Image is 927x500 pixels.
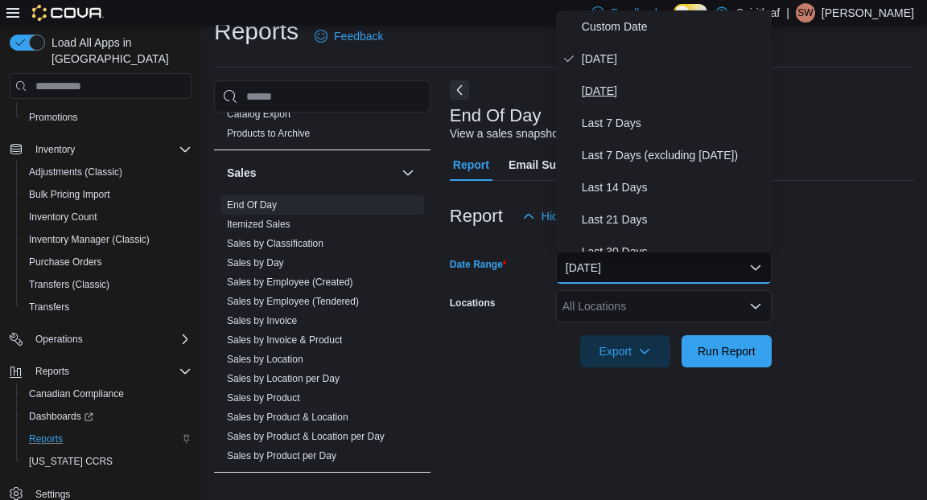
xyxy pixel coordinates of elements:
a: Transfers [23,297,76,317]
span: [US_STATE] CCRS [29,455,113,468]
label: Locations [450,297,496,309]
button: Canadian Compliance [16,383,198,405]
div: Sales [214,195,431,472]
span: Sales by Day [227,256,284,269]
a: Sales by Product & Location [227,412,348,423]
span: Reports [29,362,192,381]
span: Last 21 Days [582,210,765,229]
span: Operations [29,330,192,349]
div: Sydney W [796,3,815,23]
button: Inventory [29,140,81,159]
button: Open list of options [749,300,762,313]
span: Last 7 Days (excluding [DATE]) [582,145,765,165]
button: Reports [29,362,76,381]
span: Inventory [29,140,192,159]
span: Run Report [698,343,756,359]
span: Export [590,335,661,367]
span: Canadian Compliance [23,384,192,404]
a: Purchase Orders [23,252,109,272]
span: Adjustments (Classic) [23,162,192,182]
a: End Of Day [227,199,277,211]
span: Load All Apps in [GEOGRAPHIC_DATA] [45,35,192,67]
a: Dashboards [16,405,198,428]
div: View a sales snapshot for a date or date range. [450,125,686,142]
button: Operations [3,328,198,350]
a: Sales by Invoice & Product [227,334,342,346]
a: Inventory Manager (Classic) [23,230,156,249]
span: Bulk Pricing Import [29,188,110,201]
span: Sales by Location per Day [227,372,340,385]
button: Inventory Manager (Classic) [16,228,198,251]
p: | [786,3,789,23]
button: Bulk Pricing Import [16,183,198,206]
img: Cova [32,5,104,21]
span: SW [797,3,813,23]
span: Last 7 Days [582,113,765,133]
a: Bulk Pricing Import [23,185,117,204]
a: Sales by Product & Location per Day [227,431,385,442]
span: Last 30 Days [582,242,765,261]
span: End Of Day [227,199,277,211]
label: Date Range [450,258,507,271]
button: Sales [398,163,418,182]
button: Promotions [16,106,198,129]
span: Inventory Manager (Classic) [29,233,150,246]
button: Operations [29,330,89,349]
span: Sales by Invoice [227,314,297,327]
span: Inventory Count [29,211,97,223]
button: Run Report [682,335,772,367]
span: Feedback [334,28,383,44]
span: Reports [23,429,192,449]
a: Products to Archive [227,128,310,139]
a: Itemized Sales [227,219,290,230]
a: Canadian Compliance [23,384,130,404]
span: Sales by Location [227,353,303,366]
button: Next [450,80,469,100]
a: Sales by Location per Day [227,373,340,384]
a: Sales by Product [227,392,300,404]
span: Hide Parameters [542,208,626,224]
div: Select listbox [556,10,772,252]
a: Feedback [308,20,389,52]
span: Reports [29,432,63,445]
button: Inventory [3,138,198,161]
h3: Sales [227,165,257,181]
span: Custom Date [582,17,765,36]
span: Dashboards [23,407,192,426]
button: Transfers [16,296,198,318]
span: Catalog Export [227,108,290,121]
button: Sales [227,165,395,181]
span: Sales by Employee (Tendered) [227,295,359,308]
h1: Reports [214,15,299,47]
span: [DATE] [582,49,765,68]
a: Dashboards [23,407,100,426]
button: Inventory Count [16,206,198,228]
button: Adjustments (Classic) [16,161,198,183]
button: Hide Parameters [516,200,632,232]
button: Purchase Orders [16,251,198,273]
p: [PERSON_NAME] [822,3,914,23]
span: Inventory Manager (Classic) [23,230,192,249]
span: Transfers [29,301,69,314]
button: [DATE] [556,252,772,284]
span: Transfers (Classic) [29,278,109,291]
span: Transfers [23,297,192,317]
a: Catalog Export [227,109,290,120]
span: Sales by Employee (Created) [227,276,353,289]
h3: End Of Day [450,106,542,125]
a: Sales by Location [227,354,303,365]
span: Operations [35,333,83,346]
span: Bulk Pricing Import [23,185,192,204]
a: Sales by Product per Day [227,450,336,461]
button: Reports [3,360,198,383]
a: Promotions [23,108,84,127]
input: Dark Mode [674,4,707,21]
button: [US_STATE] CCRS [16,450,198,473]
span: Feedback [611,5,660,21]
span: Dashboards [29,410,93,423]
span: Report [453,149,489,181]
a: Sales by Employee (Created) [227,277,353,288]
span: Promotions [23,108,192,127]
span: Sales by Product & Location per Day [227,430,385,443]
span: Washington CCRS [23,452,192,471]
